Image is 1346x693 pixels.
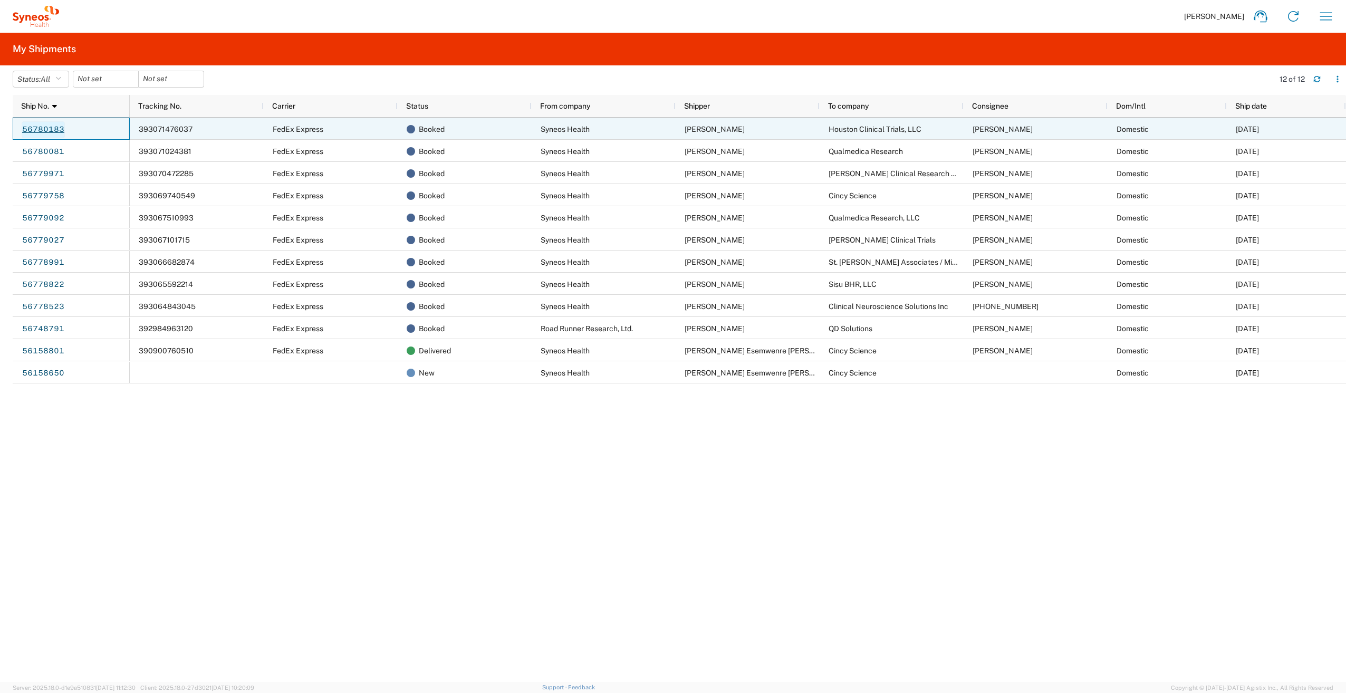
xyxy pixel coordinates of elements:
[685,258,745,266] span: Ruth Lagarde
[829,324,872,333] span: QD Solutions
[22,143,65,160] a: 56780081
[419,162,445,185] span: Booked
[419,207,445,229] span: Booked
[22,321,65,338] a: 56748791
[829,280,877,288] span: Sisu BHR, LLC
[419,251,445,273] span: Booked
[972,102,1008,110] span: Consignee
[273,236,323,244] span: FedEx Express
[1236,214,1259,222] span: 09/15/2025
[973,169,1033,178] span: Jonathan Castano
[22,232,65,249] a: 56779027
[273,280,323,288] span: FedEx Express
[685,169,745,178] span: Ruth Lagarde
[1117,147,1149,156] span: Domestic
[540,102,590,110] span: From company
[1117,280,1149,288] span: Domestic
[419,295,445,317] span: Booked
[829,302,948,311] span: Clinical Neuroscience Solutions Inc
[419,140,445,162] span: Booked
[1236,258,1259,266] span: 09/15/2025
[139,302,196,311] span: 393064843045
[829,258,1028,266] span: St. Charles Psychiatric Associates / Midwest Research Group
[1236,125,1259,133] span: 09/15/2025
[1236,191,1259,200] span: 09/15/2025
[973,280,1033,288] span: Andy Jean
[541,369,590,377] span: Syneos Health
[1116,102,1146,110] span: Dom/Intl
[419,185,445,207] span: Booked
[139,280,193,288] span: 393065592214
[273,324,323,333] span: FedEx Express
[541,169,590,178] span: Syneos Health
[1236,280,1259,288] span: 09/15/2025
[685,147,745,156] span: Ruth Lagarde
[273,214,323,222] span: FedEx Express
[1117,191,1149,200] span: Domestic
[22,166,65,182] a: 56779971
[829,369,877,377] span: Cincy Science
[1117,324,1149,333] span: Domestic
[973,147,1033,156] span: Lauren French
[1236,346,1259,355] span: 07/14/2025
[1117,214,1149,222] span: Domestic
[541,346,590,355] span: Syneos Health
[22,276,65,293] a: 56778822
[685,302,745,311] span: Ruth Lagarde
[273,346,323,355] span: FedEx Express
[973,125,1033,133] span: Wilma Malit
[139,169,194,178] span: 393070472285
[829,125,921,133] span: Houston Clinical Trials, LLC
[685,280,745,288] span: Ruth Lagarde
[973,236,1033,244] span: Sally Martinez
[685,369,848,377] span: Ruth Esemwenre Lagarde
[419,273,445,295] span: Booked
[829,169,988,178] span: Acevedo Clinical Research Associates
[1117,258,1149,266] span: Domestic
[273,169,323,178] span: FedEx Express
[1184,12,1244,21] span: [PERSON_NAME]
[541,147,590,156] span: Syneos Health
[139,324,193,333] span: 392984963120
[139,236,190,244] span: 393067101715
[419,340,451,362] span: Delivered
[973,214,1033,222] span: Lauren French
[273,191,323,200] span: FedEx Express
[1236,324,1259,333] span: 09/09/2025
[829,147,903,156] span: Qualmedica Research
[1235,102,1267,110] span: Ship date
[541,214,590,222] span: Syneos Health
[22,210,65,227] a: 56779092
[1117,302,1149,311] span: Domestic
[1117,346,1149,355] span: Domestic
[541,302,590,311] span: Syneos Health
[685,236,745,244] span: Ruth Lagarde
[22,188,65,205] a: 56779758
[73,71,138,87] input: Not set
[973,191,1033,200] span: Sabah Khanum
[13,43,76,55] h2: My Shipments
[541,280,590,288] span: Syneos Health
[973,302,1039,311] span: 901-843-1045
[273,258,323,266] span: FedEx Express
[542,684,569,690] a: Support
[139,191,195,200] span: 393069740549
[829,214,920,222] span: Qualmedica Research, LLC
[138,102,181,110] span: Tracking No.
[1117,369,1149,377] span: Domestic
[1236,169,1259,178] span: 09/15/2025
[829,346,877,355] span: Cincy Science
[541,258,590,266] span: Syneos Health
[139,346,194,355] span: 390900760510
[272,102,295,110] span: Carrier
[96,685,136,691] span: [DATE] 11:12:30
[406,102,428,110] span: Status
[1171,683,1333,692] span: Copyright © [DATE]-[DATE] Agistix Inc., All Rights Reserved
[22,299,65,315] a: 56778523
[1117,236,1149,244] span: Domestic
[139,214,194,222] span: 393067510993
[685,324,745,333] span: Ruth Lagarde
[685,346,848,355] span: Ruth Esemwenre Lagarde
[13,71,69,88] button: Status:All
[273,302,323,311] span: FedEx Express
